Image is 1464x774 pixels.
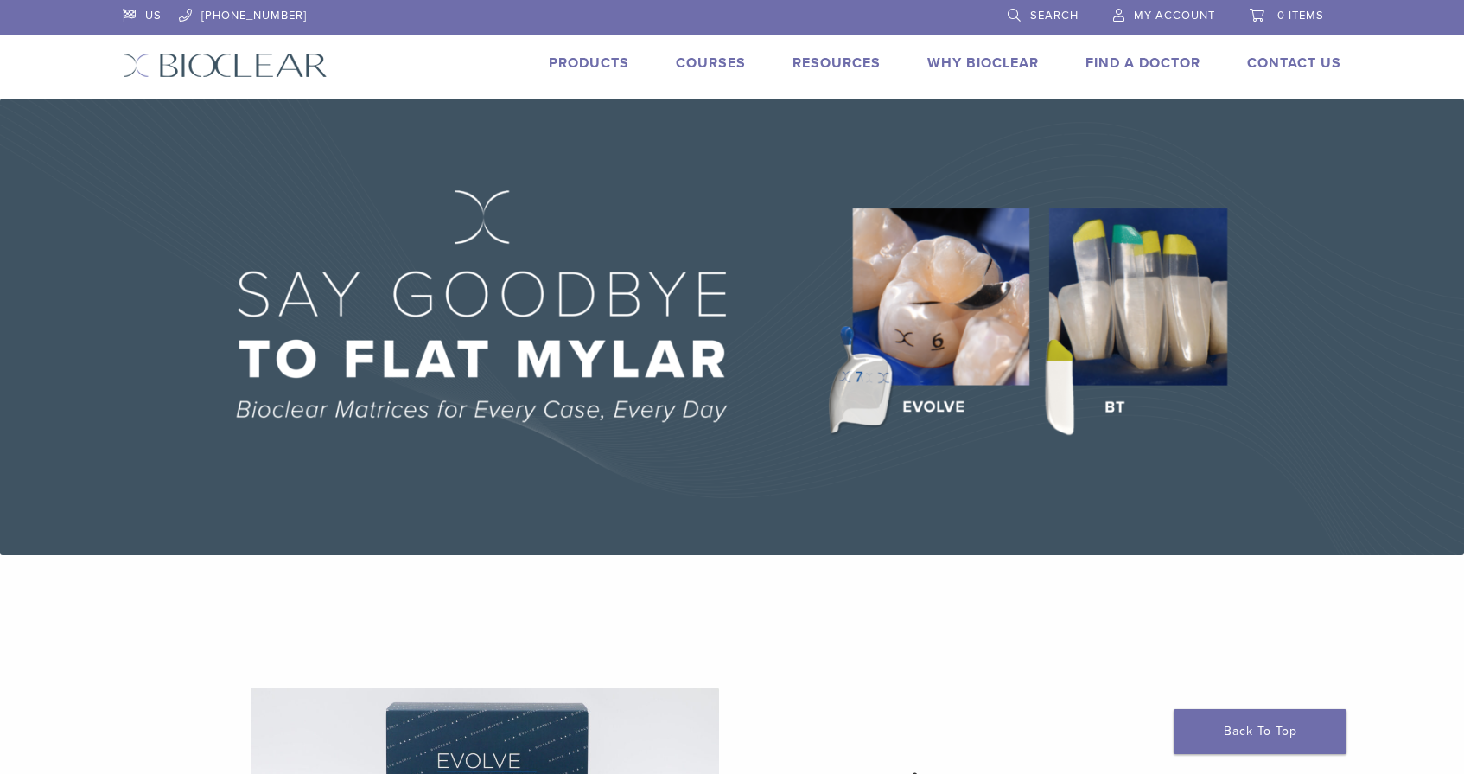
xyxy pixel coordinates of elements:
span: My Account [1134,9,1215,22]
img: Bioclear [123,53,328,78]
a: Resources [792,54,881,72]
a: Find A Doctor [1085,54,1200,72]
a: Contact Us [1247,54,1341,72]
span: 0 items [1277,9,1324,22]
a: Products [549,54,629,72]
a: Back To Top [1174,709,1346,754]
span: Search [1030,9,1079,22]
a: Why Bioclear [927,54,1039,72]
a: Courses [676,54,746,72]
